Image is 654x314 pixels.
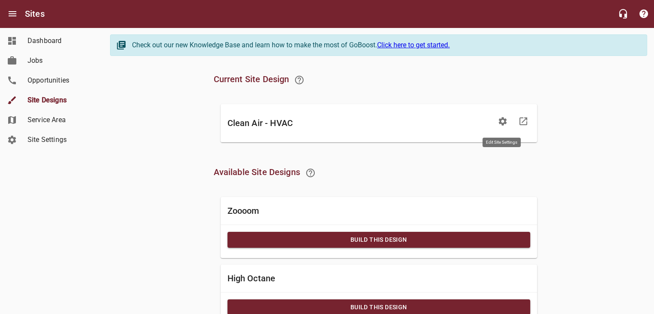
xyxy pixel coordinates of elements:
span: Site Designs [28,95,93,105]
a: Learn about our recommended Site updates [289,70,310,90]
h6: Clean Air - HVAC [227,116,492,130]
h6: High Octane [227,271,530,285]
a: Learn about switching Site Designs [300,163,321,183]
div: Check out our new Knowledge Base and learn how to make the most of GoBoost. [132,40,638,50]
span: Opportunities [28,75,93,86]
h6: Sites [25,7,45,21]
span: Jobs [28,55,93,66]
button: Build this Design [227,232,530,248]
h6: Available Site Designs [214,163,544,183]
button: Support Portal [633,3,654,24]
span: Build this Design [234,234,523,245]
span: Build this Design [234,302,523,313]
span: Dashboard [28,36,93,46]
button: Live Chat [613,3,633,24]
button: Open drawer [2,3,23,24]
h6: Zoooom [227,204,530,218]
h6: Current Site Design [214,70,544,90]
span: Service Area [28,115,93,125]
span: Site Settings [28,135,93,145]
a: Click here to get started. [377,41,450,49]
